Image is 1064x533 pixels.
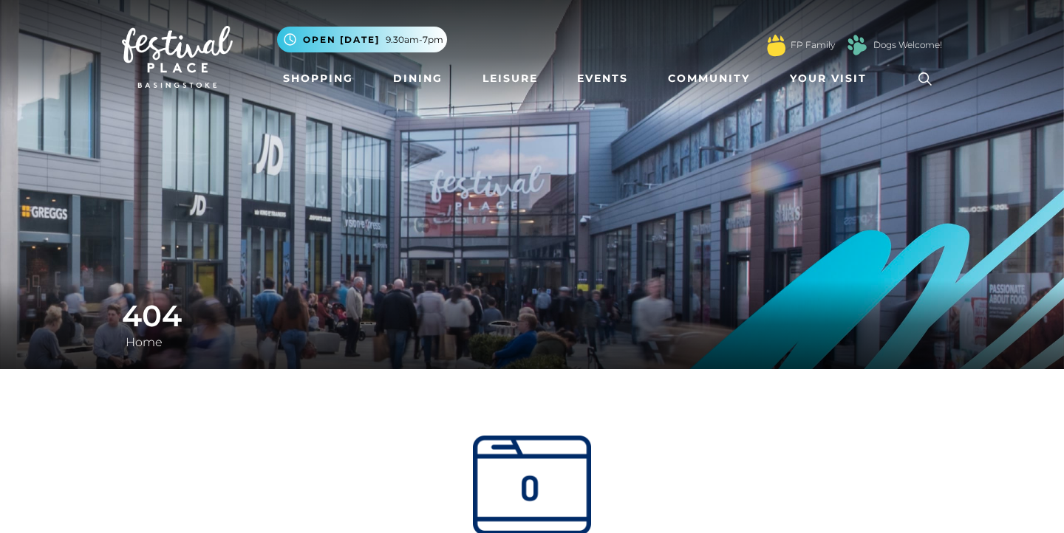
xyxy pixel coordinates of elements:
[571,65,634,92] a: Events
[122,298,942,334] h1: 404
[277,27,447,52] button: Open [DATE] 9.30am-7pm
[873,38,942,52] a: Dogs Welcome!
[791,38,835,52] a: FP Family
[277,65,359,92] a: Shopping
[303,33,380,47] span: Open [DATE]
[386,33,443,47] span: 9.30am-7pm
[662,65,756,92] a: Community
[477,65,544,92] a: Leisure
[790,71,867,86] span: Your Visit
[122,335,166,349] a: Home
[784,65,880,92] a: Your Visit
[387,65,449,92] a: Dining
[122,26,233,88] img: Festival Place Logo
